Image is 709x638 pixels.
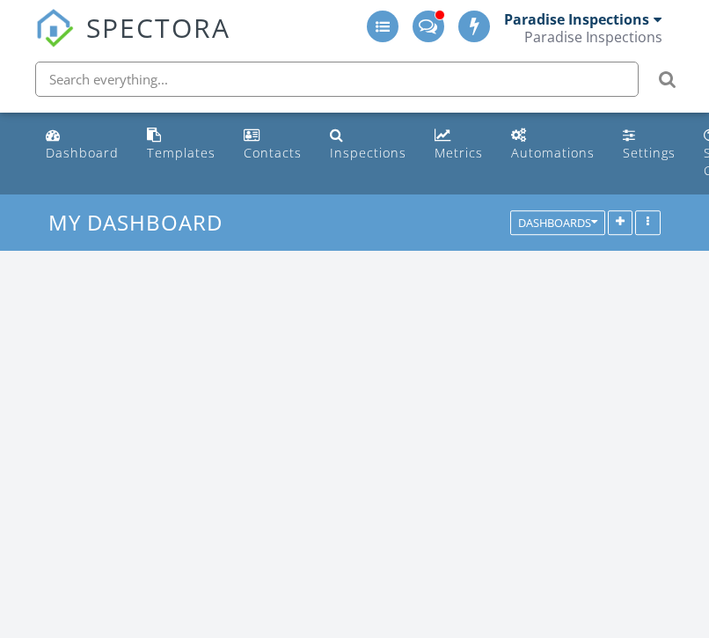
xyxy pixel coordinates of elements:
a: Automations (Advanced) [504,120,602,170]
div: Automations [511,144,595,161]
a: My Dashboard [48,208,238,237]
a: Contacts [237,120,309,170]
img: The Best Home Inspection Software - Spectora [35,9,74,48]
button: Dashboards [510,211,605,236]
div: Contacts [244,144,302,161]
div: Dashboard [46,144,119,161]
a: Metrics [428,120,490,170]
div: Paradise Inspections [504,11,649,28]
div: Templates [147,144,216,161]
a: SPECTORA [35,24,230,61]
div: Settings [623,144,676,161]
input: Search everything... [35,62,639,97]
div: Inspections [330,144,406,161]
span: SPECTORA [86,9,230,46]
div: Paradise Inspections [524,28,662,46]
div: Metrics [435,144,483,161]
div: Dashboards [518,217,597,230]
a: Templates [140,120,223,170]
a: Settings [616,120,683,170]
a: Inspections [323,120,413,170]
a: Dashboard [39,120,126,170]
